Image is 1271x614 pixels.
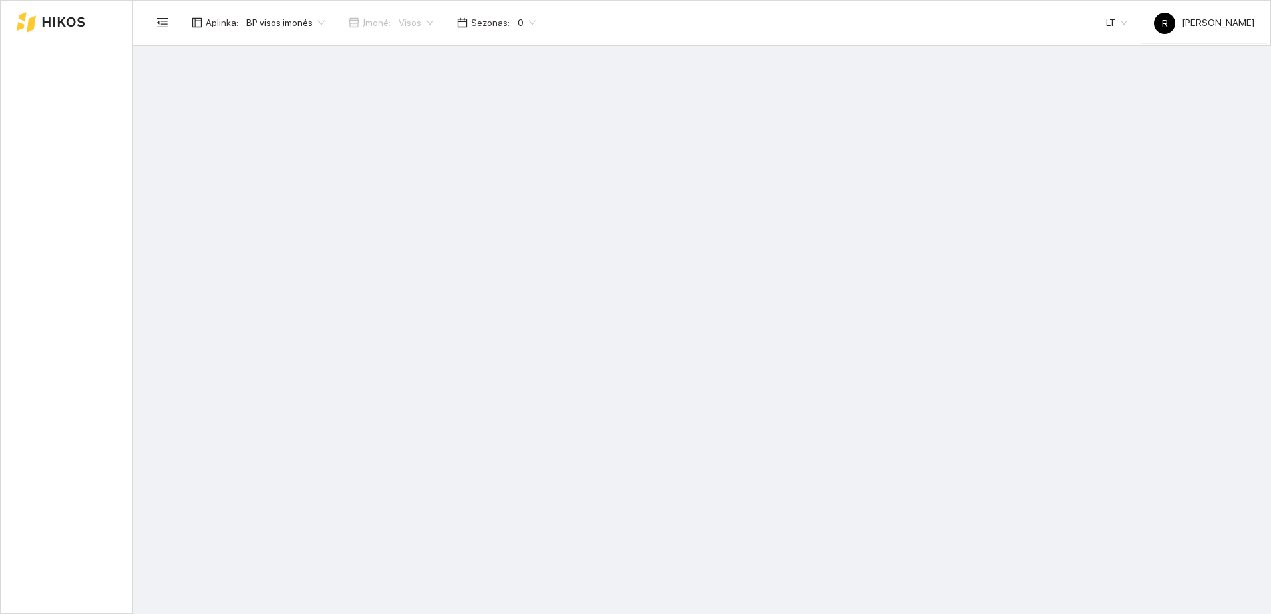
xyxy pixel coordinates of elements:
[192,17,202,28] span: layout
[1162,13,1168,34] span: R
[363,15,391,30] span: Įmonė :
[246,13,325,33] span: BP visos įmonės
[1106,13,1127,33] span: LT
[156,17,168,29] span: menu-fold
[518,13,536,33] span: 0
[349,17,359,28] span: shop
[471,15,510,30] span: Sezonas :
[457,17,468,28] span: calendar
[206,15,238,30] span: Aplinka :
[399,13,433,33] span: Visos
[1154,17,1254,28] span: [PERSON_NAME]
[149,9,176,36] button: menu-fold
